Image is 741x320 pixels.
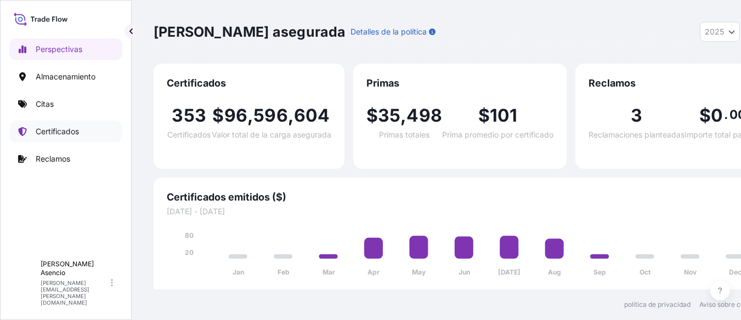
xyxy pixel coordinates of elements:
[490,105,518,126] font: 101
[9,93,122,115] a: Citas
[36,99,54,108] font: Citas
[700,22,740,42] button: Selector de año
[185,248,194,256] tspan: 20
[442,130,553,139] font: Prima promedio por certificado
[41,279,89,306] font: [PERSON_NAME][EMAIL_ADDRESS][PERSON_NAME][DOMAIN_NAME]
[172,105,206,126] font: 353
[350,27,427,36] font: Detalles de la política
[724,107,728,122] font: .
[22,277,29,288] font: A
[631,105,642,126] font: 3
[224,105,247,126] font: 96
[233,268,244,276] tspan: Jan
[366,77,399,89] font: Primas
[167,207,225,216] font: [DATE] - [DATE]
[367,268,380,276] tspan: Apr
[406,105,442,126] font: 498
[593,268,606,276] tspan: Sep
[379,130,429,139] font: Primas totales
[478,105,490,126] font: $
[323,268,335,276] tspan: Mar
[185,231,194,239] tspan: 80
[400,105,406,126] font: ,
[212,130,331,139] font: Valor total de la carga asegurada
[548,268,561,276] tspan: Aug
[412,268,426,276] tspan: May
[498,268,521,276] tspan: [DATE]
[36,127,79,136] font: Certificados
[288,105,294,126] font: ,
[9,66,122,88] a: Almacenamiento
[167,77,226,89] font: Certificados
[36,44,82,54] font: Perspectivas
[9,148,122,170] a: Reclamos
[294,105,330,126] font: 604
[699,105,711,126] font: $
[167,130,211,139] font: Certificados
[378,105,400,126] font: 35
[640,268,651,276] tspan: Oct
[253,105,288,126] font: 596
[36,154,70,163] font: Reclamos
[247,105,253,126] font: ,
[589,77,636,89] font: Reclamos
[711,105,723,126] font: 0
[167,191,286,203] font: Certificados emitidos ($)
[36,72,95,81] font: Almacenamiento
[684,268,697,276] tspan: Nov
[278,268,290,276] tspan: Feb
[366,105,378,126] font: $
[41,268,65,277] font: Asencio
[9,38,122,60] a: Perspectivas
[9,121,122,142] a: Certificados
[212,105,224,126] font: $
[459,268,470,276] tspan: Jun
[705,27,724,36] font: 2025
[589,130,685,139] font: Reclamaciones planteadas
[154,24,346,40] font: [PERSON_NAME] asegurada
[41,260,94,268] font: [PERSON_NAME]
[624,300,691,309] a: política de privacidad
